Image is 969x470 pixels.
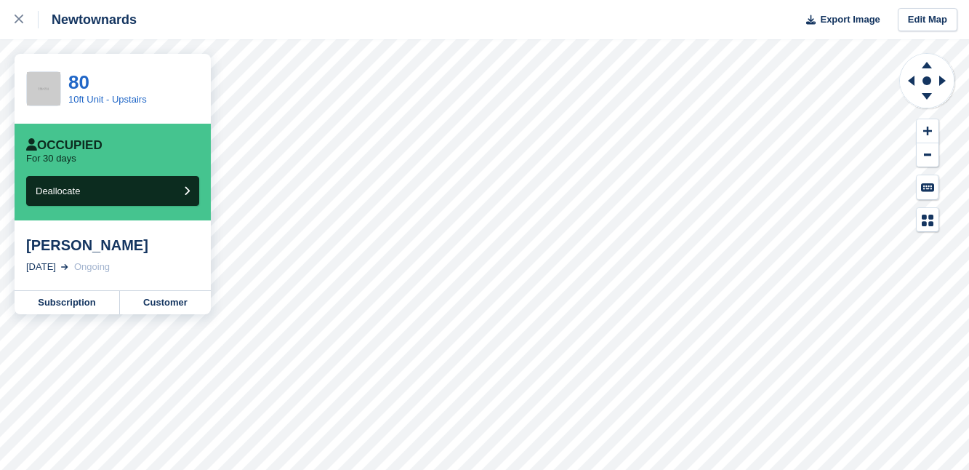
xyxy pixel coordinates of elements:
p: For 30 days [26,153,76,164]
div: Occupied [26,138,102,153]
div: Ongoing [74,260,110,274]
div: [DATE] [26,260,56,274]
button: Deallocate [26,176,199,206]
button: Map Legend [917,208,938,232]
a: 10ft Unit - Upstairs [68,94,147,105]
a: 80 [68,71,89,93]
button: Export Image [797,8,880,32]
button: Zoom Out [917,143,938,167]
button: Zoom In [917,119,938,143]
a: Edit Map [898,8,957,32]
div: [PERSON_NAME] [26,236,199,254]
a: Subscription [15,291,120,314]
a: Customer [120,291,211,314]
div: Newtownards [39,11,137,28]
img: 256x256-placeholder-a091544baa16b46aadf0b611073c37e8ed6a367829ab441c3b0103e7cf8a5b1b.png [27,72,60,105]
img: arrow-right-light-icn-cde0832a797a2874e46488d9cf13f60e5c3a73dbe684e267c42b8395dfbc2abf.svg [61,264,68,270]
span: Export Image [820,12,880,27]
span: Deallocate [36,186,80,196]
button: Keyboard Shortcuts [917,175,938,199]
